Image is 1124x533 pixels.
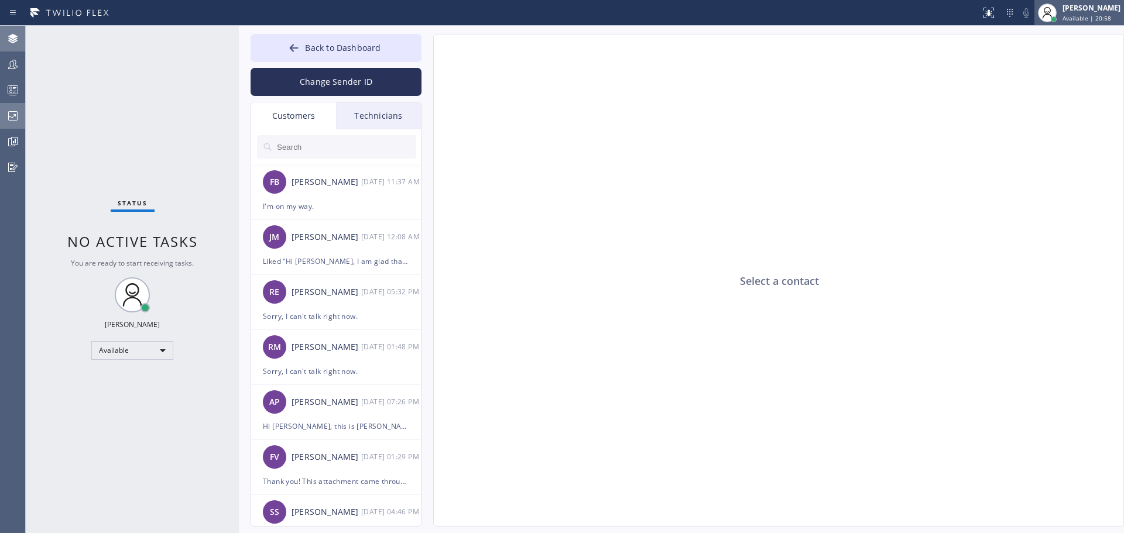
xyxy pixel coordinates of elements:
div: 09/11/2025 9:29 AM [361,450,422,463]
button: Back to Dashboard [251,34,421,62]
div: 09/15/2025 9:32 AM [361,285,422,298]
span: No active tasks [67,232,198,251]
div: 09/18/2025 9:37 AM [361,175,422,188]
div: Hi [PERSON_NAME], this is [PERSON_NAME]. i got a message from you about an application that i did... [263,419,409,433]
div: 09/15/2025 9:48 AM [361,340,422,353]
span: Back to Dashboard [305,42,381,53]
button: Mute [1018,5,1034,21]
div: I'm on my way. [263,200,409,213]
span: JM [269,231,279,244]
div: [PERSON_NAME] [292,451,361,464]
div: Sorry, I can't talk right now. [263,310,409,323]
div: 09/08/2025 9:46 AM [361,505,422,518]
div: [PERSON_NAME] [292,286,361,299]
span: You are ready to start receiving tasks. [71,258,194,268]
div: [PERSON_NAME] [292,231,361,244]
div: [PERSON_NAME] [1063,3,1120,13]
span: RM [268,341,281,354]
span: FB [270,176,279,189]
div: [PERSON_NAME] [292,341,361,354]
span: SS [270,506,279,519]
div: [PERSON_NAME] [292,176,361,189]
span: Available | 20:58 [1063,14,1111,22]
input: Search [276,135,416,159]
button: Change Sender ID [251,68,421,96]
div: Sorry, I can't talk right now. [263,364,409,378]
div: Customers [251,102,336,129]
span: FV [270,451,279,464]
div: Technicians [336,102,421,129]
span: RE [269,286,279,299]
div: [PERSON_NAME] [292,506,361,519]
div: [PERSON_NAME] [292,396,361,409]
div: Thank you! This attachment came through clearly :) [263,474,409,488]
div: Available [91,341,173,360]
div: [PERSON_NAME] [105,319,160,329]
div: Liked “Hi [PERSON_NAME], I am glad that the office could help with verifying that your subscripti... [263,255,409,268]
span: AP [269,396,280,409]
div: 09/14/2025 9:26 AM [361,395,422,408]
span: Status [118,199,148,207]
div: 09/16/2025 9:08 AM [361,230,422,243]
